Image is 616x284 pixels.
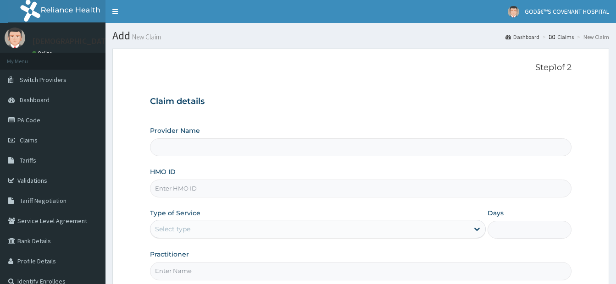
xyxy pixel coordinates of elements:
[575,33,609,41] li: New Claim
[112,30,609,42] h1: Add
[549,33,574,41] a: Claims
[150,97,572,107] h3: Claim details
[20,76,67,84] span: Switch Providers
[150,167,176,176] label: HMO ID
[150,208,200,218] label: Type of Service
[150,262,572,280] input: Enter Name
[150,63,572,73] p: Step 1 of 2
[32,37,198,45] p: [DEMOGRAPHIC_DATA]’S [GEOGRAPHIC_DATA]
[150,250,189,259] label: Practitioner
[5,27,25,48] img: User Image
[505,33,539,41] a: Dashboard
[155,224,190,234] div: Select type
[32,50,54,56] a: Online
[508,6,519,17] img: User Image
[130,33,161,40] small: New Claim
[20,96,50,104] span: Dashboard
[488,208,504,218] label: Days
[20,136,38,144] span: Claims
[20,197,67,205] span: Tariff Negotiation
[20,156,36,164] span: Tariffs
[525,7,609,16] span: GODâ€™S COVENANT HOSPITAL
[150,126,200,135] label: Provider Name
[150,180,572,197] input: Enter HMO ID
